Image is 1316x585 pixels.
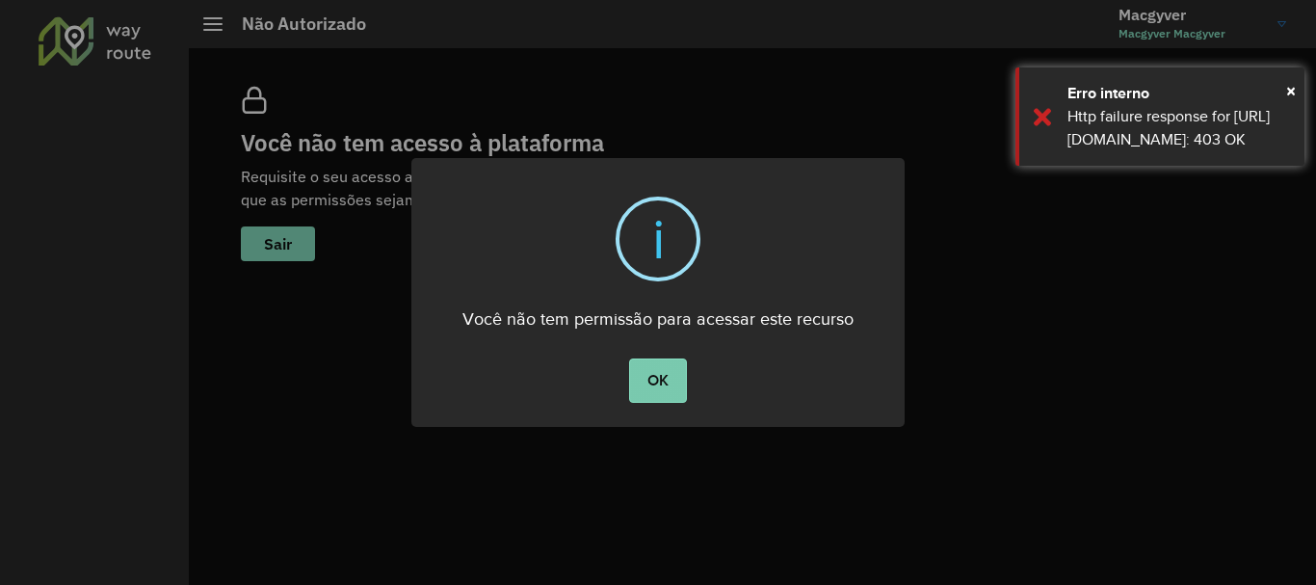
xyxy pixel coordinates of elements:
div: Você não tem permissão para acessar este recurso [411,291,905,334]
div: Erro interno [1067,82,1290,105]
div: Http failure response for [URL][DOMAIN_NAME]: 403 OK [1067,105,1290,151]
span: × [1286,76,1296,105]
button: OK [629,359,686,403]
button: Close [1286,76,1296,105]
div: i [652,200,665,278]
